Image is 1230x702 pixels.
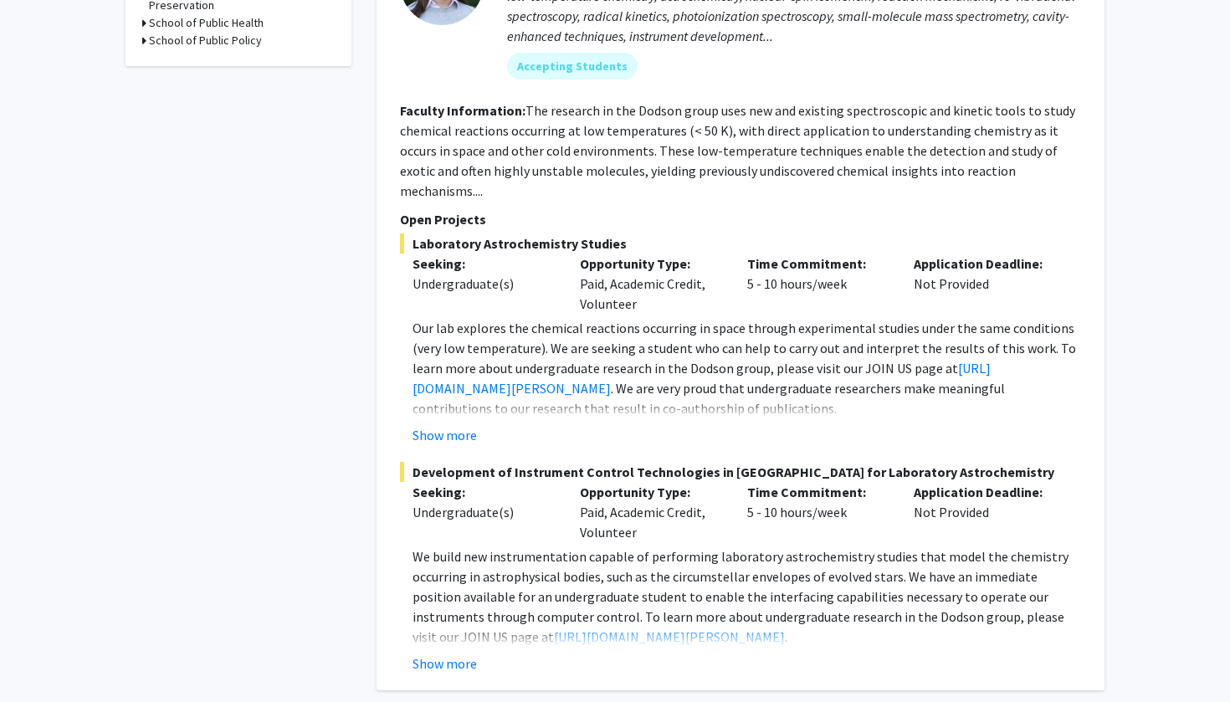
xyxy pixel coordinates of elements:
div: Not Provided [901,482,1069,542]
p: Opportunity Type: [580,254,722,274]
p: Time Commitment: [747,482,889,502]
h3: School of Public Health [149,14,264,32]
fg-read-more: The research in the Dodson group uses new and existing spectroscopic and kinetic tools to study c... [400,102,1075,199]
div: Undergraduate(s) [413,274,555,294]
p: Application Deadline: [914,254,1056,274]
p: We build new instrumentation capable of performing laboratory astrochemistry studies that model t... [413,546,1081,647]
p: Application Deadline: [914,482,1056,502]
div: Paid, Academic Credit, Volunteer [567,482,735,542]
p: Seeking: [413,482,555,502]
span: Laboratory Astrochemistry Studies [400,233,1081,254]
h3: School of Public Policy [149,32,262,49]
span: Development of Instrument Control Technologies in [GEOGRAPHIC_DATA] for Laboratory Astrochemistry [400,462,1081,482]
button: Show more [413,425,477,445]
div: Paid, Academic Credit, Volunteer [567,254,735,314]
p: Open Projects [400,209,1081,229]
p: Our lab explores the chemical reactions occurring in space through experimental studies under the... [413,318,1081,418]
mat-chip: Accepting Students [507,53,638,79]
div: Undergraduate(s) [413,502,555,522]
div: 5 - 10 hours/week [735,482,902,542]
p: Time Commitment: [747,254,889,274]
iframe: Chat [13,627,71,689]
p: Seeking: [413,254,555,274]
a: [URL][DOMAIN_NAME][PERSON_NAME] [554,628,785,645]
b: Faculty Information: [400,102,525,119]
div: Not Provided [901,254,1069,314]
p: Opportunity Type: [580,482,722,502]
div: 5 - 10 hours/week [735,254,902,314]
button: Show more [413,653,477,674]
